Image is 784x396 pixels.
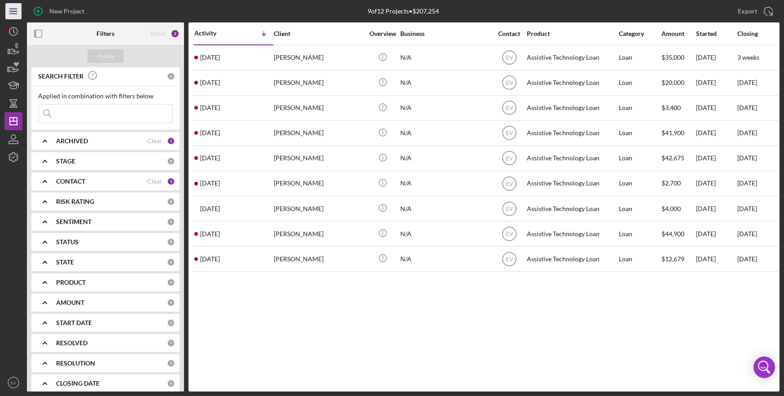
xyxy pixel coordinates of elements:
div: New Project [49,2,84,20]
div: [PERSON_NAME] [274,172,364,195]
b: STATUS [56,238,79,246]
time: 2025-03-11 22:43 [200,230,220,238]
div: [PERSON_NAME] [274,121,364,145]
div: [DATE] [696,71,736,95]
div: [DATE] [696,96,736,120]
div: Business [400,30,490,37]
div: Loan [619,146,661,170]
time: [DATE] [737,104,757,111]
div: Client [274,30,364,37]
b: CONTACT [56,178,85,185]
time: 2025-03-12 20:41 [200,154,220,162]
div: Overview [366,30,399,37]
div: N/A [400,46,490,70]
div: $12,679 [661,247,695,271]
div: N/A [400,222,490,246]
div: N/A [400,121,490,145]
div: N/A [400,96,490,120]
div: Loan [619,247,661,271]
time: 2025-03-12 21:23 [200,129,220,136]
div: Reset [151,30,166,37]
b: CLOSING DATE [56,380,100,387]
div: Loan [619,46,661,70]
div: 0 [167,238,175,246]
div: $35,000 [661,46,695,70]
div: [DATE] [696,222,736,246]
time: 2025-03-12 22:57 [200,104,220,111]
div: [DATE] [696,247,736,271]
div: [PERSON_NAME] [274,247,364,271]
div: Loan [619,197,661,220]
div: Loan [619,121,661,145]
text: EV [505,80,512,86]
div: Assistive Technology Loan [527,222,617,246]
div: Contact [492,30,526,37]
time: 2025-03-11 19:23 [200,255,220,263]
div: [PERSON_NAME] [274,222,364,246]
div: Apply [97,49,114,63]
b: ARCHIVED [56,137,88,145]
div: 1 [167,177,175,185]
b: AMOUNT [56,299,84,306]
div: Assistive Technology Loan [527,172,617,195]
div: 0 [167,218,175,226]
time: [DATE] [737,129,757,136]
div: Started [696,30,736,37]
b: Filters [96,30,114,37]
div: [DATE] [696,46,736,70]
div: N/A [400,172,490,195]
b: PRODUCT [56,279,86,286]
div: Export [738,2,757,20]
div: 0 [167,299,175,307]
time: [DATE] [737,205,757,212]
div: Assistive Technology Loan [527,71,617,95]
div: Amount [661,30,695,37]
text: EV [505,256,512,262]
div: Product [527,30,617,37]
div: 0 [167,319,175,327]
div: $42,675 [661,146,695,170]
time: [DATE] [737,179,757,187]
b: SEARCH FILTER [38,73,83,80]
b: START DATE [56,319,92,326]
div: $41,900 [661,121,695,145]
b: STAGE [56,158,75,165]
div: 0 [167,359,175,367]
div: 0 [167,339,175,347]
div: N/A [400,71,490,95]
div: Assistive Technology Loan [527,146,617,170]
text: EV [505,155,512,162]
div: Assistive Technology Loan [527,197,617,220]
time: 3 weeks [737,53,759,61]
div: Applied in combination with filters below [38,92,173,100]
div: 0 [167,157,175,165]
div: [PERSON_NAME] [274,197,364,220]
div: $20,000 [661,71,695,95]
div: 1 [167,137,175,145]
div: 0 [167,379,175,387]
div: Assistive Technology Loan [527,46,617,70]
div: Activity [194,30,234,37]
div: Open Intercom Messenger [753,356,775,378]
button: New Project [27,2,93,20]
div: 0 [167,72,175,80]
time: 2025-03-26 16:35 [200,79,220,86]
div: 0 [167,278,175,286]
div: $3,400 [661,96,695,120]
time: 2025-08-11 19:24 [200,54,220,61]
div: 2 [171,29,180,38]
div: Assistive Technology Loan [527,247,617,271]
div: Loan [619,172,661,195]
div: $4,000 [661,197,695,220]
b: SENTIMENT [56,218,92,225]
div: [PERSON_NAME] [274,46,364,70]
time: [DATE] [737,79,757,86]
b: RESOLUTION [56,360,95,367]
div: [DATE] [696,121,736,145]
button: Apply [88,49,123,63]
div: [PERSON_NAME] [274,71,364,95]
div: Loan [619,96,661,120]
div: [DATE] [696,146,736,170]
div: N/A [400,247,490,271]
text: EV [505,130,512,136]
